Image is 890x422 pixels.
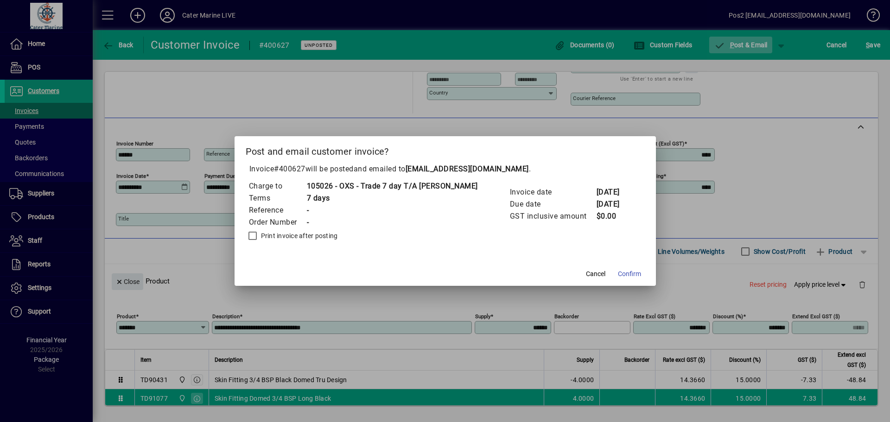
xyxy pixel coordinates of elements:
[509,186,596,198] td: Invoice date
[306,180,478,192] td: 105026 - OXS - Trade 7 day T/A [PERSON_NAME]
[618,269,641,279] span: Confirm
[306,192,478,204] td: 7 days
[306,216,478,228] td: -
[248,216,306,228] td: Order Number
[274,164,305,173] span: #400627
[581,265,610,282] button: Cancel
[246,164,645,175] p: Invoice will be posted .
[259,231,338,240] label: Print invoice after posting
[596,186,633,198] td: [DATE]
[306,204,478,216] td: -
[354,164,529,173] span: and emailed to
[596,198,633,210] td: [DATE]
[406,164,529,173] b: [EMAIL_ADDRESS][DOMAIN_NAME]
[586,269,605,279] span: Cancel
[509,198,596,210] td: Due date
[248,204,306,216] td: Reference
[596,210,633,222] td: $0.00
[509,210,596,222] td: GST inclusive amount
[235,136,656,163] h2: Post and email customer invoice?
[248,180,306,192] td: Charge to
[614,265,645,282] button: Confirm
[248,192,306,204] td: Terms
